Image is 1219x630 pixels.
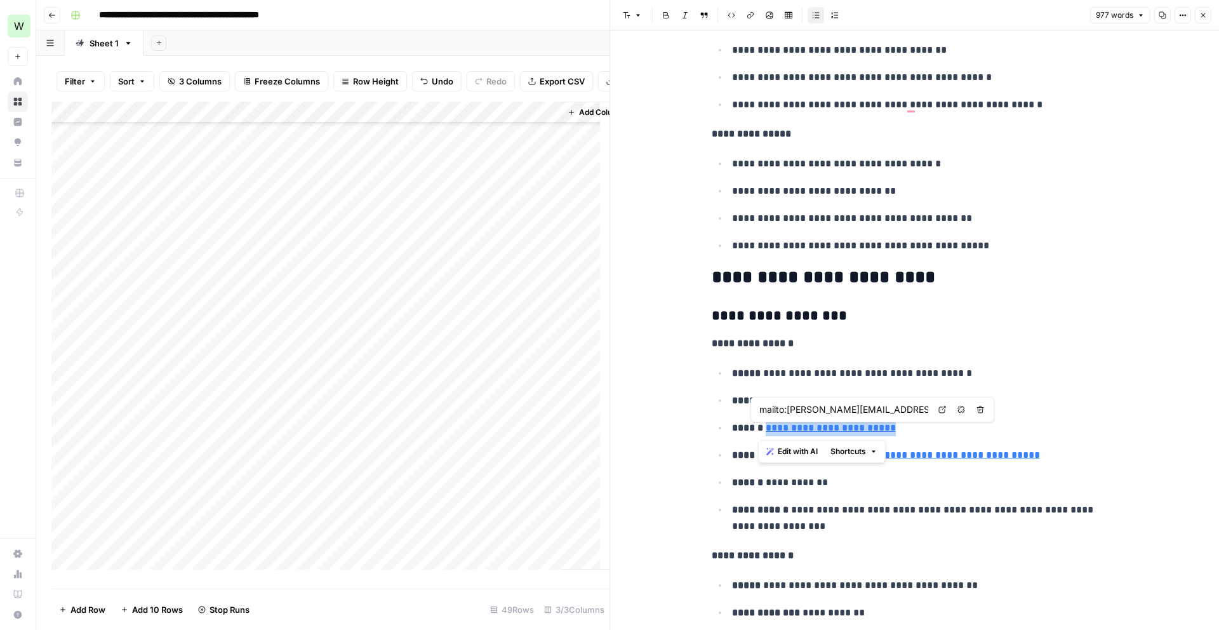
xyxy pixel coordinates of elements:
div: Sheet 1 [90,37,119,50]
span: Add 10 Rows [132,603,183,616]
span: Shortcuts [830,446,866,457]
button: Stop Runs [190,600,257,620]
span: W [14,18,24,34]
span: Stop Runs [210,603,250,616]
a: Usage [8,564,28,584]
span: Add Row [70,603,105,616]
button: Freeze Columns [235,71,328,91]
button: Filter [57,71,105,91]
button: Row Height [333,71,407,91]
button: Workspace: Workspace1 [8,10,28,42]
span: Export CSV [540,75,585,88]
a: Settings [8,544,28,564]
button: Add 10 Rows [113,600,190,620]
span: Row Height [353,75,399,88]
span: Undo [432,75,453,88]
div: 3/3 Columns [539,600,609,620]
button: Redo [467,71,515,91]
a: Browse [8,91,28,112]
span: Sort [118,75,135,88]
span: 3 Columns [179,75,222,88]
button: Shortcuts [825,443,883,460]
span: 977 words [1096,10,1133,21]
button: Add Column [563,104,629,121]
div: 49 Rows [485,600,539,620]
span: Edit with AI [778,446,818,457]
a: Sheet 1 [65,30,143,56]
button: 977 words [1090,7,1150,23]
span: Add Column [579,107,623,118]
a: Insights [8,112,28,132]
a: Home [8,71,28,91]
a: Your Data [8,152,28,173]
button: 3 Columns [159,71,230,91]
span: Redo [486,75,507,88]
a: Opportunities [8,132,28,152]
button: Add Row [51,600,113,620]
button: Sort [110,71,154,91]
button: Undo [412,71,462,91]
span: Filter [65,75,85,88]
button: Help + Support [8,605,28,625]
button: Edit with AI [761,443,823,460]
button: Export CSV [520,71,593,91]
a: Learning Hub [8,584,28,605]
span: Freeze Columns [255,75,320,88]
